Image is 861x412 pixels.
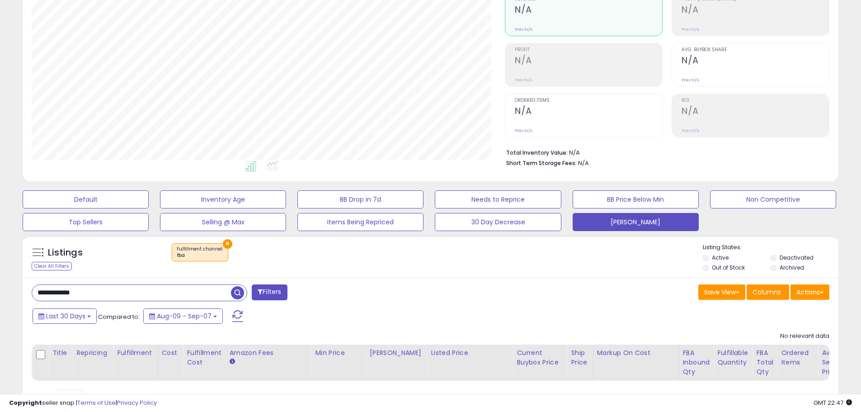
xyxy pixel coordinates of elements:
[712,264,745,271] label: Out of Stock
[33,308,97,324] button: Last 30 Days
[682,98,829,103] span: ROI
[781,348,814,367] div: Ordered Items
[38,393,104,402] span: Show: entries
[756,348,773,377] div: FBA Total Qty
[710,190,836,208] button: Non Competitive
[515,47,662,52] span: Profit
[682,77,699,83] small: Prev: N/A
[578,159,589,167] span: N/A
[814,398,852,407] span: 2025-10-8 22:47 GMT
[790,284,829,300] button: Actions
[682,47,829,52] span: Avg. Buybox Share
[98,313,140,321] span: Compared to:
[712,254,729,261] label: Active
[177,246,223,259] span: Fulfillment channel :
[780,264,804,271] label: Archived
[117,348,154,358] div: Fulfillment
[143,308,223,324] button: Aug-09 - Sep-07
[597,348,675,358] div: Markup on Cost
[252,284,287,300] button: Filters
[515,106,662,118] h2: N/A
[717,348,748,367] div: Fulfillable Quantity
[315,348,362,358] div: Min Price
[187,348,221,367] div: Fulfillment Cost
[297,213,423,231] button: Items Being Repriced
[435,190,561,208] button: Needs to Reprice
[76,348,109,358] div: Repricing
[682,5,829,17] h2: N/A
[506,159,577,167] b: Short Term Storage Fees:
[48,246,83,259] h5: Listings
[162,348,179,358] div: Cost
[593,345,679,381] th: The percentage added to the cost of goods (COGS) that forms the calculator for Min & Max prices.
[571,348,589,367] div: Ship Price
[698,284,745,300] button: Save View
[297,190,423,208] button: BB Drop in 7d
[46,312,85,321] span: Last 30 Days
[23,213,149,231] button: Top Sellers
[9,398,42,407] strong: Copyright
[682,55,829,67] h2: N/A
[515,5,662,17] h2: N/A
[52,348,69,358] div: Title
[747,284,789,300] button: Columns
[506,149,568,156] b: Total Inventory Value:
[229,358,235,366] small: Amazon Fees.
[157,312,212,321] span: Aug-09 - Sep-07
[683,348,710,377] div: FBA inbound Qty
[32,262,72,270] div: Clear All Filters
[682,128,699,133] small: Prev: N/A
[515,55,662,67] h2: N/A
[682,106,829,118] h2: N/A
[822,348,855,377] div: Avg Selling Price
[117,398,157,407] a: Privacy Policy
[177,252,223,259] div: fba
[517,348,563,367] div: Current Buybox Price
[515,27,532,32] small: Prev: N/A
[515,128,532,133] small: Prev: N/A
[223,239,232,249] button: ×
[573,190,699,208] button: BB Price Below Min
[431,348,509,358] div: Listed Price
[703,243,838,252] p: Listing States:
[369,348,423,358] div: [PERSON_NAME]
[682,27,699,32] small: Prev: N/A
[23,190,149,208] button: Default
[160,213,286,231] button: Selling @ Max
[9,399,157,407] div: seller snap | |
[229,348,307,358] div: Amazon Fees
[753,288,781,297] span: Columns
[506,147,823,157] li: N/A
[573,213,699,231] button: [PERSON_NAME]
[435,213,561,231] button: 30 Day Decrease
[780,254,814,261] label: Deactivated
[77,398,116,407] a: Terms of Use
[515,77,532,83] small: Prev: N/A
[160,190,286,208] button: Inventory Age
[515,98,662,103] span: Ordered Items
[780,332,829,341] div: No relevant data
